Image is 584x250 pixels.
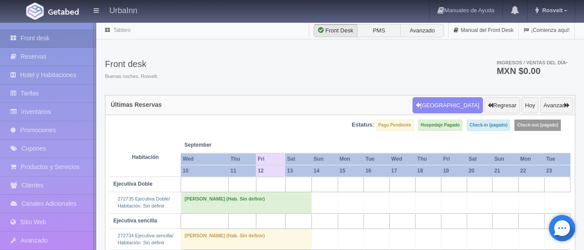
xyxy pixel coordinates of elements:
[389,153,415,165] th: Wed
[105,59,158,69] h3: Front desk
[357,24,401,37] label: PMS
[497,60,567,65] span: Ingresos / Ventas del día
[113,27,130,33] a: Tablero
[400,24,444,37] label: Avanzado
[181,165,228,177] th: 10
[256,165,285,177] th: 12
[285,165,312,177] th: 13
[540,7,563,14] span: Rosvelt
[544,165,570,177] th: 23
[113,218,157,224] b: Ejecutiva sencilla
[118,233,173,245] a: 272734 Ejecutiva sencilla/Habitación: Sin definir
[256,153,285,165] th: Fri
[312,165,338,177] th: 14
[109,4,137,15] h4: UrbaInn
[540,97,573,114] button: Avanzar
[364,165,389,177] th: 16
[181,192,311,213] td: [PERSON_NAME] (Hab. Sin definir)
[493,165,518,177] th: 21
[467,165,493,177] th: 20
[364,153,389,165] th: Tue
[389,165,415,177] th: 17
[338,153,364,165] th: Mon
[418,120,462,131] label: Hospedaje Pagado
[441,165,467,177] th: 19
[314,24,357,37] label: Front Desk
[105,73,158,80] span: Buenas noches, Rosvelt.
[521,97,539,114] button: Hoy
[111,102,162,108] h4: Últimas Reservas
[484,97,520,114] button: Regresar
[181,229,311,250] td: [PERSON_NAME] (Hab. Sin definir)
[416,165,441,177] th: 18
[493,153,518,165] th: Sun
[338,165,364,177] th: 15
[518,153,544,165] th: Mon
[497,67,567,75] h3: MXN $0.00
[184,141,252,149] span: September
[113,181,152,187] b: Ejecutiva Doble
[514,120,561,131] label: Check-out (pagado)
[441,153,467,165] th: Fri
[449,22,518,39] a: Manual del Front Desk
[467,153,493,165] th: Sat
[26,3,44,20] img: Getabed
[413,97,483,114] button: [GEOGRAPHIC_DATA]
[48,8,79,15] img: Getabed
[467,120,510,131] label: Check-in (pagado)
[376,120,414,131] label: Pago Pendiente
[118,196,170,208] a: 272735 Ejecutiva Doble/Habitación: Sin definir
[518,165,544,177] th: 22
[229,153,256,165] th: Thu
[352,121,374,129] label: Estatus:
[416,153,441,165] th: Thu
[519,22,574,39] a: ¡Comienza aquí!
[285,153,312,165] th: Sat
[312,153,338,165] th: Sun
[181,153,228,165] th: Wed
[132,154,159,160] strong: Habitación
[544,153,570,165] th: Tue
[229,165,256,177] th: 11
